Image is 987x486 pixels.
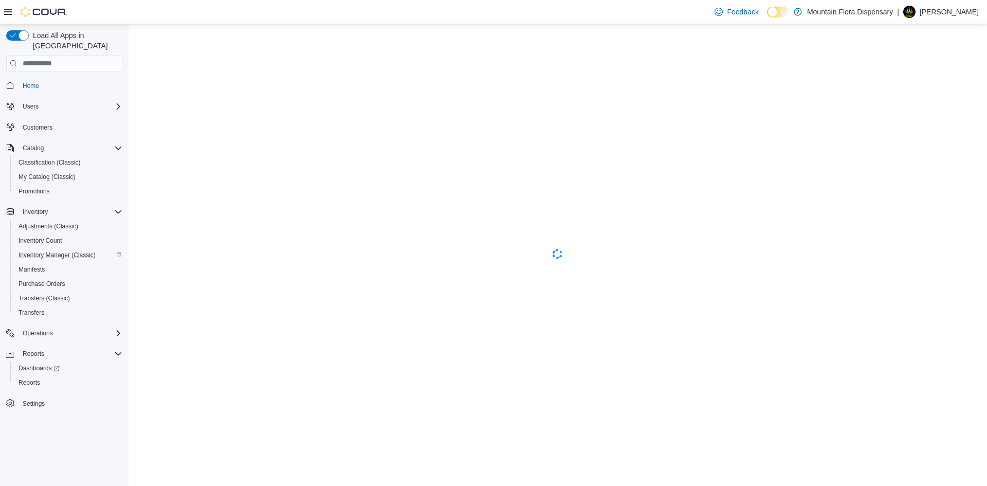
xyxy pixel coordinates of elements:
[19,265,45,274] span: Manifests
[14,278,122,290] span: Purchase Orders
[19,327,57,339] button: Operations
[14,235,122,247] span: Inventory Count
[19,121,57,134] a: Customers
[14,156,122,169] span: Classification (Classic)
[19,398,49,410] a: Settings
[19,142,48,154] button: Catalog
[23,329,53,337] span: Operations
[19,100,122,113] span: Users
[14,278,69,290] a: Purchase Orders
[19,142,122,154] span: Catalog
[10,291,126,305] button: Transfers (Classic)
[10,277,126,291] button: Purchase Orders
[14,171,122,183] span: My Catalog (Classic)
[19,397,122,410] span: Settings
[14,307,48,319] a: Transfers
[19,294,70,302] span: Transfers (Classic)
[14,376,122,389] span: Reports
[10,375,126,390] button: Reports
[14,220,82,232] a: Adjustments (Classic)
[19,206,122,218] span: Inventory
[14,235,66,247] a: Inventory Count
[14,307,122,319] span: Transfers
[14,171,80,183] a: My Catalog (Classic)
[897,6,899,18] p: |
[14,292,122,304] span: Transfers (Classic)
[23,144,44,152] span: Catalog
[14,249,122,261] span: Inventory Manager (Classic)
[14,362,122,374] span: Dashboards
[807,6,893,18] p: Mountain Flora Dispensary
[14,156,85,169] a: Classification (Classic)
[23,102,39,111] span: Users
[19,379,40,387] span: Reports
[2,347,126,361] button: Reports
[903,6,916,18] div: Kevin Morden
[710,2,762,22] a: Feedback
[19,364,60,372] span: Dashboards
[10,361,126,375] a: Dashboards
[19,158,81,167] span: Classification (Classic)
[23,123,52,132] span: Customers
[19,100,43,113] button: Users
[19,79,122,92] span: Home
[2,396,126,411] button: Settings
[19,206,52,218] button: Inventory
[920,6,979,18] p: [PERSON_NAME]
[19,348,48,360] button: Reports
[10,155,126,170] button: Classification (Classic)
[10,170,126,184] button: My Catalog (Classic)
[14,362,64,374] a: Dashboards
[19,121,122,134] span: Customers
[29,30,122,51] span: Load All Apps in [GEOGRAPHIC_DATA]
[727,7,758,17] span: Feedback
[23,82,39,90] span: Home
[2,205,126,219] button: Inventory
[10,248,126,262] button: Inventory Manager (Classic)
[6,74,122,438] nav: Complex example
[767,7,789,17] input: Dark Mode
[19,280,65,288] span: Purchase Orders
[14,185,122,197] span: Promotions
[14,292,74,304] a: Transfers (Classic)
[2,141,126,155] button: Catalog
[10,233,126,248] button: Inventory Count
[21,7,67,17] img: Cova
[19,222,78,230] span: Adjustments (Classic)
[19,187,50,195] span: Promotions
[19,80,43,92] a: Home
[19,251,96,259] span: Inventory Manager (Classic)
[14,220,122,232] span: Adjustments (Classic)
[10,305,126,320] button: Transfers
[19,309,44,317] span: Transfers
[10,184,126,199] button: Promotions
[10,262,126,277] button: Manifests
[23,208,48,216] span: Inventory
[14,249,100,261] a: Inventory Manager (Classic)
[2,78,126,93] button: Home
[2,99,126,114] button: Users
[14,185,54,197] a: Promotions
[14,376,44,389] a: Reports
[14,263,49,276] a: Manifests
[14,263,122,276] span: Manifests
[19,237,62,245] span: Inventory Count
[2,326,126,340] button: Operations
[19,327,122,339] span: Operations
[10,219,126,233] button: Adjustments (Classic)
[19,348,122,360] span: Reports
[2,120,126,135] button: Customers
[19,173,76,181] span: My Catalog (Classic)
[23,400,45,408] span: Settings
[23,350,44,358] span: Reports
